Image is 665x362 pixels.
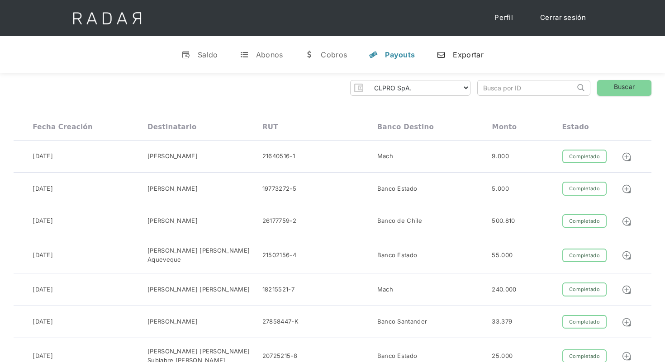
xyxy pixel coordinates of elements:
div: Banco Estado [377,251,418,260]
div: Banco Estado [377,184,418,193]
div: Banco Estado [377,352,418,361]
div: Cobros [321,50,347,59]
div: 21502156-4 [262,251,296,260]
img: Detalle [622,351,632,361]
div: 5.000 [492,184,509,193]
div: [PERSON_NAME] [PERSON_NAME] Aqueveque [147,246,262,264]
div: Estado [562,123,589,131]
div: [PERSON_NAME] [147,152,198,161]
div: Banco Santander [377,317,427,326]
div: Payouts [385,50,415,59]
div: 18215521-7 [262,285,294,294]
div: 27858447-K [262,317,299,326]
div: Fecha creación [33,123,93,131]
div: [DATE] [33,251,53,260]
img: Detalle [622,216,632,226]
div: Completado [562,249,607,263]
div: y [369,50,378,59]
div: Exportar [453,50,483,59]
div: [PERSON_NAME] [147,216,198,226]
div: 25.000 [492,352,513,361]
a: Buscar [597,80,651,96]
div: 33.379 [492,317,512,326]
div: Banco de Chile [377,216,422,226]
div: v [181,50,190,59]
div: Completado [562,150,607,164]
div: [DATE] [33,184,53,193]
img: Detalle [622,285,632,295]
div: Banco destino [377,123,434,131]
form: Form [350,80,470,96]
a: Cerrar sesión [531,9,595,27]
div: 9.000 [492,152,509,161]
div: [PERSON_NAME] [147,184,198,193]
div: 26177759-2 [262,216,296,226]
div: t [240,50,249,59]
div: [DATE] [33,317,53,326]
div: Saldo [198,50,218,59]
a: Perfil [485,9,522,27]
div: [PERSON_NAME] [147,317,198,326]
input: Busca por ID [478,80,575,95]
div: Completado [562,315,607,329]
div: w [304,50,313,59]
div: Mach [377,152,393,161]
div: Destinatario [147,123,196,131]
div: [DATE] [33,216,53,226]
div: Abonos [256,50,283,59]
div: Mach [377,285,393,294]
div: Monto [492,123,517,131]
div: Completado [562,214,607,228]
div: [DATE] [33,352,53,361]
div: 19773272-5 [262,184,296,193]
img: Detalle [622,317,632,327]
div: 21640516-1 [262,152,295,161]
div: [PERSON_NAME] [PERSON_NAME] [147,285,250,294]
img: Detalle [622,250,632,260]
div: [DATE] [33,152,53,161]
div: [DATE] [33,285,53,294]
div: RUT [262,123,278,131]
div: Completado [562,282,607,296]
div: Completado [562,182,607,196]
div: 20725215-8 [262,352,297,361]
div: 500.810 [492,216,515,226]
div: n [437,50,446,59]
div: 240.000 [492,285,516,294]
img: Detalle [622,184,632,194]
img: Detalle [622,152,632,162]
div: 55.000 [492,251,513,260]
